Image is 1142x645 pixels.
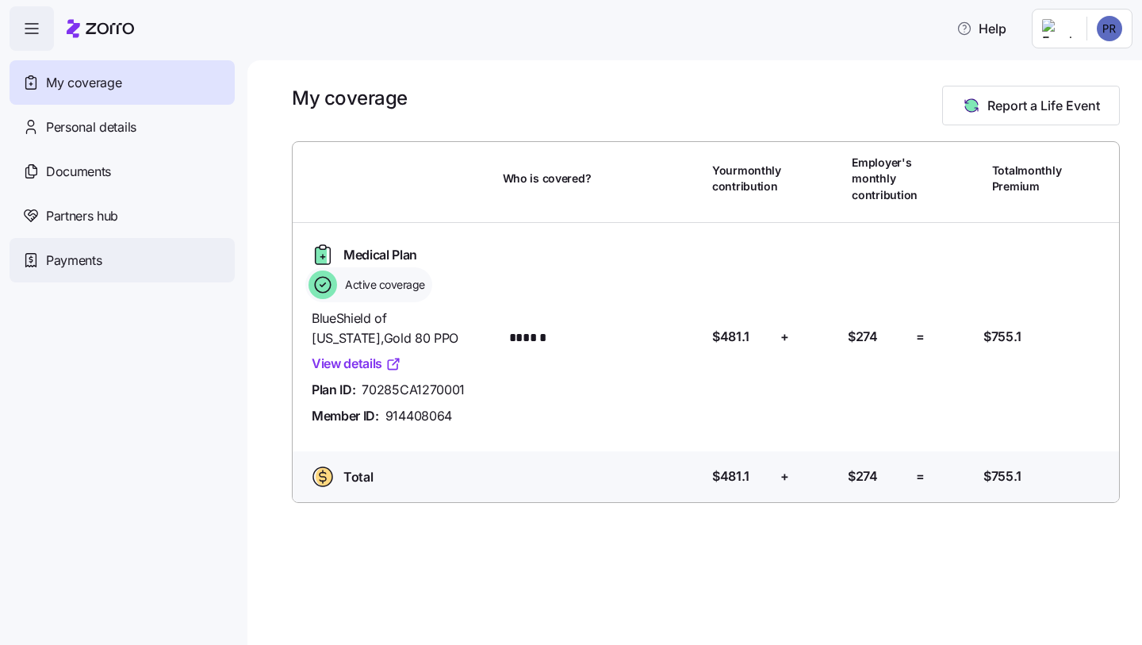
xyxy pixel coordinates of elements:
span: + [780,327,789,347]
span: Medical Plan [343,245,417,265]
span: Member ID: [312,406,379,426]
span: My coverage [46,73,121,93]
a: Personal details [10,105,235,149]
span: Documents [46,162,111,182]
a: View details [312,354,401,374]
span: Report a Life Event [987,96,1100,115]
span: Total [343,467,373,487]
span: 70285CA1270001 [362,380,465,400]
a: Payments [10,238,235,282]
span: Partners hub [46,206,118,226]
span: $274 [848,327,878,347]
button: Help [944,13,1019,44]
span: = [916,466,925,486]
span: Help [956,19,1006,38]
span: Employer's monthly contribution [852,155,918,203]
h1: My coverage [292,86,408,110]
span: Total monthly Premium [992,163,1062,195]
span: Payments [46,251,102,271]
span: BlueShield of [US_STATE] , Gold 80 PPO [312,309,490,348]
span: $481.1 [712,327,749,347]
span: Active coverage [340,277,425,293]
a: My coverage [10,60,235,105]
span: Your monthly contribution [712,163,781,195]
a: Partners hub [10,194,235,238]
span: Plan ID: [312,380,355,400]
span: Who is covered? [503,171,592,186]
a: Documents [10,149,235,194]
span: + [780,466,789,486]
img: Employer logo [1042,19,1074,38]
span: $755.1 [983,327,1021,347]
button: Report a Life Event [942,86,1120,125]
span: $274 [848,466,878,486]
span: $755.1 [983,466,1021,486]
span: = [916,327,925,347]
span: Personal details [46,117,136,137]
span: $481.1 [712,466,749,486]
img: 9f5729e835d83d0fe90a1d23f841465f [1097,16,1122,41]
span: 914408064 [385,406,452,426]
